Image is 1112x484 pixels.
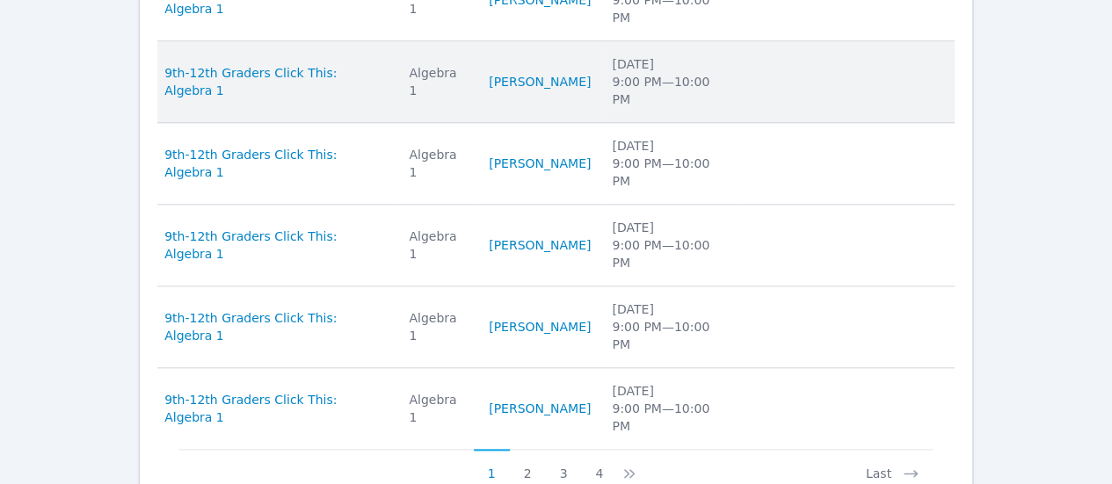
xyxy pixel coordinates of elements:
[612,55,728,108] div: [DATE] 9:00 PM — 10:00 PM
[164,146,388,181] a: 9th-12th Graders Click This: Algebra 1
[581,449,617,482] button: 4
[157,205,955,286] tr: 9th-12th Graders Click This: Algebra 1Algebra 1[PERSON_NAME][DATE]9:00 PM—10:00 PM
[612,300,728,353] div: [DATE] 9:00 PM — 10:00 PM
[489,400,591,417] a: [PERSON_NAME]
[852,449,934,482] button: Last
[489,155,591,172] a: [PERSON_NAME]
[474,449,510,482] button: 1
[612,382,728,435] div: [DATE] 9:00 PM — 10:00 PM
[164,228,388,263] a: 9th-12th Graders Click This: Algebra 1
[409,146,468,181] div: Algebra 1
[409,391,468,426] div: Algebra 1
[157,368,955,449] tr: 9th-12th Graders Click This: Algebra 1Algebra 1[PERSON_NAME][DATE]9:00 PM—10:00 PM
[409,309,468,344] div: Algebra 1
[164,309,388,344] a: 9th-12th Graders Click This: Algebra 1
[510,449,546,482] button: 2
[409,64,468,99] div: Algebra 1
[157,123,955,205] tr: 9th-12th Graders Click This: Algebra 1Algebra 1[PERSON_NAME][DATE]9:00 PM—10:00 PM
[157,286,955,368] tr: 9th-12th Graders Click This: Algebra 1Algebra 1[PERSON_NAME][DATE]9:00 PM—10:00 PM
[164,391,388,426] a: 9th-12th Graders Click This: Algebra 1
[612,137,728,190] div: [DATE] 9:00 PM — 10:00 PM
[612,219,728,271] div: [DATE] 9:00 PM — 10:00 PM
[409,228,468,263] div: Algebra 1
[157,41,955,123] tr: 9th-12th Graders Click This: Algebra 1Algebra 1[PERSON_NAME][DATE]9:00 PM—10:00 PM
[489,236,591,254] a: [PERSON_NAME]
[489,73,591,90] a: [PERSON_NAME]
[489,318,591,336] a: [PERSON_NAME]
[546,449,582,482] button: 3
[164,64,388,99] a: 9th-12th Graders Click This: Algebra 1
